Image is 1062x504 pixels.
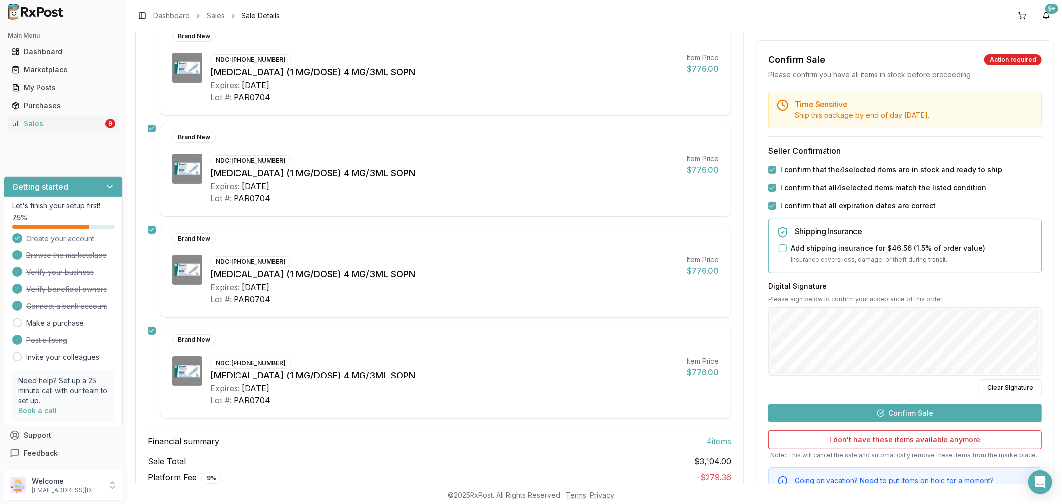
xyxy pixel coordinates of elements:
[207,11,225,21] a: Sales
[210,394,232,406] div: Lot #:
[8,79,119,97] a: My Posts
[153,11,190,21] a: Dashboard
[148,435,219,447] span: Financial summary
[172,334,216,345] div: Brand New
[18,376,109,406] p: Need help? Set up a 25 minute call with our team to set up.
[242,281,269,293] div: [DATE]
[707,435,731,447] span: 4 item s
[687,366,719,378] div: $776.00
[172,31,216,42] div: Brand New
[984,54,1042,65] div: Action required
[10,477,26,493] img: User avatar
[687,154,719,164] div: Item Price
[687,63,719,75] div: $776.00
[210,180,240,192] div: Expires:
[780,201,936,211] label: I confirm that all expiration dates are correct
[791,255,1033,265] p: Insurance covers loss, damage, or theft during transit.
[210,155,291,166] div: NDC: [PHONE_NUMBER]
[210,192,232,204] div: Lot #:
[153,11,280,21] nav: breadcrumb
[210,54,291,65] div: NDC: [PHONE_NUMBER]
[687,265,719,277] div: $776.00
[8,115,119,132] a: Sales9
[768,70,1042,80] div: Please confirm you have all items in stock before proceeding
[234,293,270,305] div: PAR0704
[687,164,719,176] div: $776.00
[12,101,115,111] div: Purchases
[4,426,123,444] button: Support
[768,281,1042,291] h3: Digital Signature
[12,47,115,57] div: Dashboard
[8,32,119,40] h2: Main Menu
[8,61,119,79] a: Marketplace
[697,472,731,482] span: - $279.36
[4,62,123,78] button: Marketplace
[590,491,614,499] a: Privacy
[780,165,1002,175] label: I confirm that the 4 selected items are in stock and ready to ship
[172,154,202,184] img: Ozempic (1 MG/DOSE) 4 MG/3ML SOPN
[26,301,107,311] span: Connect a bank account
[12,119,103,128] div: Sales
[768,53,825,67] div: Confirm Sale
[210,79,240,91] div: Expires:
[768,295,1042,303] p: Please sign below to confirm your acceptance of this order
[210,382,240,394] div: Expires:
[768,451,1042,459] p: Note: This will cancel the sale and automatically remove these items from the marketplace.
[26,251,107,260] span: Browse the marketplace
[172,233,216,244] div: Brand New
[32,486,101,494] p: [EMAIL_ADDRESS][DOMAIN_NAME]
[242,180,269,192] div: [DATE]
[687,356,719,366] div: Item Price
[26,284,107,294] span: Verify beneficial owners
[210,369,679,382] div: [MEDICAL_DATA] (1 MG/DOSE) 4 MG/3ML SOPN
[4,98,123,114] button: Purchases
[210,256,291,267] div: NDC: [PHONE_NUMBER]
[4,116,123,131] button: Sales9
[4,44,123,60] button: Dashboard
[26,318,84,328] a: Make a purchase
[8,97,119,115] a: Purchases
[780,183,986,193] label: I confirm that all 4 selected items match the listed condition
[26,234,94,244] span: Create your account
[242,79,269,91] div: [DATE]
[795,476,1033,496] div: Going on vacation? Need to put items on hold for a moment?
[694,455,731,467] span: $3,104.00
[210,166,679,180] div: [MEDICAL_DATA] (1 MG/DOSE) 4 MG/3ML SOPN
[8,43,119,61] a: Dashboard
[768,404,1042,422] button: Confirm Sale
[768,145,1042,157] h3: Seller Confirmation
[172,132,216,143] div: Brand New
[795,111,929,119] span: Ship this package by end of day [DATE] .
[12,201,115,211] p: Let's finish your setup first!
[1045,4,1058,14] div: 9+
[234,91,270,103] div: PAR0704
[4,4,68,20] img: RxPost Logo
[979,379,1042,396] button: Clear Signature
[12,213,27,223] span: 75 %
[26,352,99,362] a: Invite your colleagues
[210,358,291,369] div: NDC: [PHONE_NUMBER]
[148,455,186,467] span: Sale Total
[241,11,280,21] span: Sale Details
[1038,8,1054,24] button: 9+
[210,267,679,281] div: [MEDICAL_DATA] (1 MG/DOSE) 4 MG/3ML SOPN
[172,356,202,386] img: Ozempic (1 MG/DOSE) 4 MG/3ML SOPN
[566,491,586,499] a: Terms
[12,181,68,193] h3: Getting started
[210,91,232,103] div: Lot #:
[234,394,270,406] div: PAR0704
[795,227,1033,235] h5: Shipping Insurance
[687,53,719,63] div: Item Price
[1028,470,1052,494] div: Open Intercom Messenger
[18,406,57,415] a: Book a call
[105,119,115,128] div: 9
[32,476,101,486] p: Welcome
[26,335,67,345] span: Post a listing
[210,65,679,79] div: [MEDICAL_DATA] (1 MG/DOSE) 4 MG/3ML SOPN
[210,293,232,305] div: Lot #:
[201,473,222,484] div: 9 %
[12,83,115,93] div: My Posts
[172,255,202,285] img: Ozempic (1 MG/DOSE) 4 MG/3ML SOPN
[210,281,240,293] div: Expires:
[795,100,1033,108] h5: Time Sensitive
